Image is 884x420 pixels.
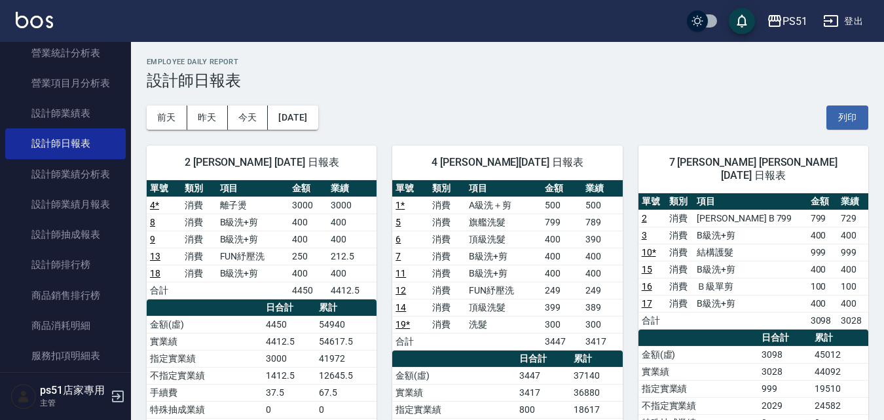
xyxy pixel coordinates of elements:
td: 消費 [666,261,693,278]
td: 12645.5 [316,367,377,384]
td: 799 [542,214,582,231]
span: 4 [PERSON_NAME][DATE] 日報表 [408,156,606,169]
td: 特殊抽成業績 [147,401,263,418]
th: 金額 [807,193,838,210]
td: 4412.5 [263,333,316,350]
td: B級洗+剪 [466,248,542,265]
table: a dense table [638,193,868,330]
td: 4412.5 [327,282,377,299]
td: FUN紓壓洗 [217,248,289,265]
td: 指定實業績 [392,401,515,418]
td: 不指定實業績 [147,367,263,384]
a: 5 [396,217,401,227]
th: 累計 [570,351,623,368]
h2: Employee Daily Report [147,58,868,66]
table: a dense table [147,180,377,299]
td: 36880 [570,384,623,401]
button: 登出 [818,9,868,33]
td: 消費 [666,210,693,227]
td: 400 [327,214,377,231]
a: 8 [150,217,155,227]
a: 營業項目月分析表 [5,68,126,98]
button: 昨天 [187,105,228,130]
th: 單號 [638,193,666,210]
button: 前天 [147,105,187,130]
td: 400 [542,231,582,248]
div: PS51 [783,13,807,29]
th: 日合計 [758,330,811,347]
button: 今天 [228,105,268,130]
th: 金額 [289,180,327,197]
td: 54617.5 [316,333,377,350]
a: 18 [150,268,160,278]
h3: 設計師日報表 [147,71,868,90]
th: 單號 [147,180,181,197]
td: [PERSON_NAME] B 799 [693,210,807,227]
td: 400 [582,248,623,265]
td: 37.5 [263,384,316,401]
button: 列印 [826,105,868,130]
td: 3417 [582,333,623,350]
td: 3098 [758,346,811,363]
th: 類別 [181,180,216,197]
td: 消費 [429,299,466,316]
td: 旗艦洗髮 [466,214,542,231]
td: A級洗＋剪 [466,197,542,214]
img: Logo [16,12,53,28]
td: 金額(虛) [392,367,515,384]
a: 15 [642,264,652,275]
a: 2 [642,213,647,223]
td: 400 [838,261,868,278]
th: 累計 [811,330,868,347]
td: 3028 [758,363,811,380]
td: 400 [542,248,582,265]
th: 業績 [838,193,868,210]
td: 消費 [666,244,693,261]
a: 11 [396,268,406,278]
table: a dense table [392,180,622,351]
td: 250 [289,248,327,265]
th: 項目 [217,180,289,197]
td: 消費 [666,278,693,295]
td: B級洗+剪 [217,265,289,282]
th: 業績 [582,180,623,197]
td: 729 [838,210,868,227]
td: 19510 [811,380,868,397]
a: 16 [642,281,652,292]
td: 389 [582,299,623,316]
th: 單號 [392,180,429,197]
td: 3417 [516,384,570,401]
td: 41972 [316,350,377,367]
td: 1412.5 [263,367,316,384]
td: 結構護髮 [693,244,807,261]
a: 設計師業績分析表 [5,159,126,189]
td: 800 [516,401,570,418]
td: 300 [582,316,623,333]
a: 單一服務項目查詢 [5,371,126,401]
th: 累計 [316,299,377,316]
td: 指定實業績 [638,380,758,397]
td: B級洗+剪 [693,261,807,278]
td: 3447 [542,333,582,350]
td: 3000 [263,350,316,367]
td: 4450 [263,316,316,333]
td: 45012 [811,346,868,363]
a: 服務扣項明細表 [5,341,126,371]
td: B級洗+剪 [217,214,289,231]
a: 商品銷售排行榜 [5,280,126,311]
td: 消費 [429,282,466,299]
th: 日合計 [263,299,316,316]
td: 手續費 [147,384,263,401]
td: 390 [582,231,623,248]
td: 實業績 [147,333,263,350]
th: 日合計 [516,351,570,368]
a: 13 [150,251,160,261]
h5: ps51店家專用 [40,384,107,397]
td: FUN紓壓洗 [466,282,542,299]
td: 洗髮 [466,316,542,333]
td: 249 [582,282,623,299]
td: 500 [542,197,582,214]
td: 3000 [327,197,377,214]
a: 3 [642,230,647,240]
img: Person [10,383,37,410]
